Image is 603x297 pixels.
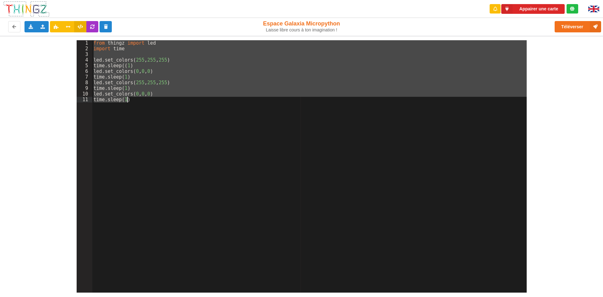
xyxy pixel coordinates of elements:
button: Téléverser [555,21,601,32]
button: Appairer une carte [501,4,565,14]
div: 7 [77,74,92,80]
div: 4 [77,57,92,63]
div: Tu es connecté au serveur de création de Thingz [567,4,578,14]
div: 3 [77,52,92,57]
div: 11 [77,97,92,102]
div: 8 [77,80,92,85]
img: gb.png [588,6,599,12]
div: 9 [77,85,92,91]
img: thingz_logo.png [3,1,50,17]
div: Laisse libre cours à ton imagination ! [249,27,354,33]
div: 10 [77,91,92,97]
div: 5 [77,63,92,69]
div: 2 [77,46,92,52]
div: 1 [77,40,92,46]
div: Espace Galaxia Micropython [249,20,354,33]
div: 6 [77,69,92,74]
